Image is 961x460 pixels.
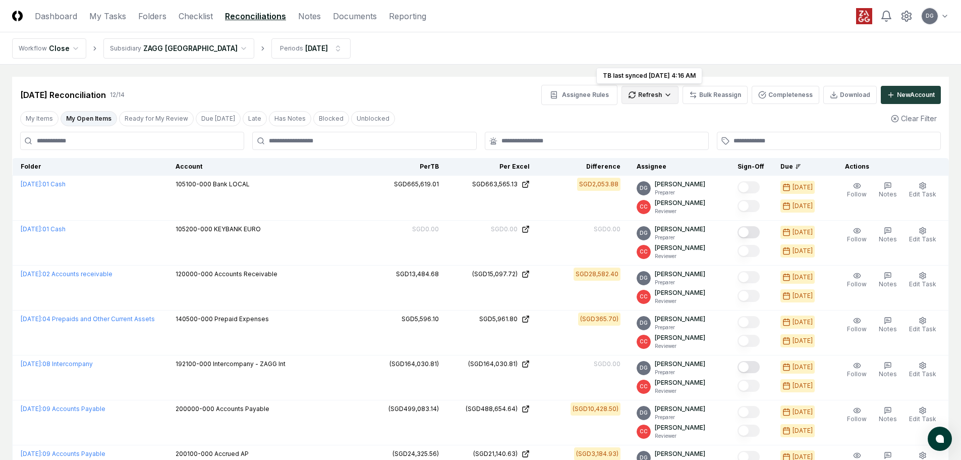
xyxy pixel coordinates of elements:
[738,181,760,193] button: Mark complete
[576,449,618,458] div: (SGD3,184.93)
[640,229,648,237] span: DG
[655,333,705,342] p: [PERSON_NAME]
[897,90,935,99] div: New Account
[21,270,42,278] span: [DATE] :
[655,342,705,350] p: Reviewer
[879,370,897,378] span: Notes
[793,381,813,390] div: [DATE]
[847,325,867,333] span: Follow
[877,180,899,201] button: Notes
[479,315,518,324] div: SGD5,961.80
[196,111,241,126] button: Due Today
[655,270,705,279] p: [PERSON_NAME]
[455,315,530,324] a: SGD5,961.80
[12,11,23,21] img: Logo
[847,370,867,378] span: Follow
[213,180,250,188] span: Bank LOCAL
[655,252,705,260] p: Reviewer
[793,273,813,282] div: [DATE]
[225,10,286,22] a: Reconciliations
[879,235,897,243] span: Notes
[455,360,530,369] a: (SGD164,030.81)
[738,380,760,392] button: Mark complete
[655,315,705,324] p: [PERSON_NAME]
[837,162,941,171] div: Actions
[21,450,105,457] a: [DATE]:09 Accounts Payable
[921,7,939,25] button: DG
[655,404,705,414] p: [PERSON_NAME]
[640,383,648,390] span: CC
[655,423,705,432] p: [PERSON_NAME]
[455,449,530,458] a: (SGD21,140.63)
[21,360,42,368] span: [DATE] :
[455,270,530,279] a: (SGD15,097.72)
[573,404,618,414] div: (SGD10,428.50)
[640,319,648,327] span: DG
[793,201,813,211] div: [DATE]
[447,158,538,176] th: Per Excel
[621,86,679,104] button: Refresh
[640,364,648,372] span: DG
[176,315,213,323] span: 140500-000
[61,111,117,126] button: My Open Items
[738,290,760,302] button: Mark complete
[629,158,729,176] th: Assignee
[21,405,105,413] a: [DATE]:09 Accounts Payable
[640,184,648,192] span: DG
[640,338,648,345] span: CC
[793,183,813,192] div: [DATE]
[455,404,530,414] a: (SGD488,654.64)
[21,270,112,278] a: [DATE]:02 Accounts receivable
[655,189,705,196] p: Preparer
[468,360,518,369] div: (SGD164,030.81)
[926,12,934,20] span: DG
[738,406,760,418] button: Mark complete
[455,225,530,234] a: SGD0.00
[655,279,705,286] p: Preparer
[655,243,705,252] p: [PERSON_NAME]
[655,324,705,331] p: Preparer
[738,245,760,257] button: Mark complete
[110,44,141,53] div: Subsidiary
[472,270,518,279] div: (SGD15,097.72)
[280,44,303,53] div: Periods
[907,180,938,201] button: Edit Task
[877,270,899,291] button: Notes
[887,109,941,128] button: Clear Filter
[538,158,629,176] th: Difference
[580,315,618,324] div: (SGD365.70)
[845,404,869,426] button: Follow
[845,225,869,246] button: Follow
[472,180,518,189] div: SGD663,565.13
[640,203,648,211] span: CC
[214,450,249,457] span: Accrued AP
[847,190,867,198] span: Follow
[907,225,938,246] button: Edit Task
[21,405,42,413] span: [DATE] :
[845,315,869,336] button: Follow
[655,180,705,189] p: [PERSON_NAME]
[655,288,705,297] p: [PERSON_NAME]
[21,225,66,233] a: [DATE]:01 Cash
[845,360,869,381] button: Follow
[176,450,213,457] span: 200100-000
[738,316,760,328] button: Mark complete
[909,370,936,378] span: Edit Task
[594,360,620,369] div: SGD0.00
[392,449,439,458] div: (SGD24,325.56)
[305,43,328,54] div: [DATE]
[640,293,648,300] span: CC
[793,336,813,345] div: [DATE]
[907,270,938,291] button: Edit Task
[907,404,938,426] button: Edit Task
[21,225,42,233] span: [DATE] :
[683,86,748,104] button: Bulk Reassign
[594,225,620,234] div: SGD0.00
[35,10,77,22] a: Dashboard
[21,450,42,457] span: [DATE] :
[579,180,618,189] div: SGD2,053.88
[879,325,897,333] span: Notes
[655,387,705,395] p: Reviewer
[655,369,705,376] p: Preparer
[655,198,705,208] p: [PERSON_NAME]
